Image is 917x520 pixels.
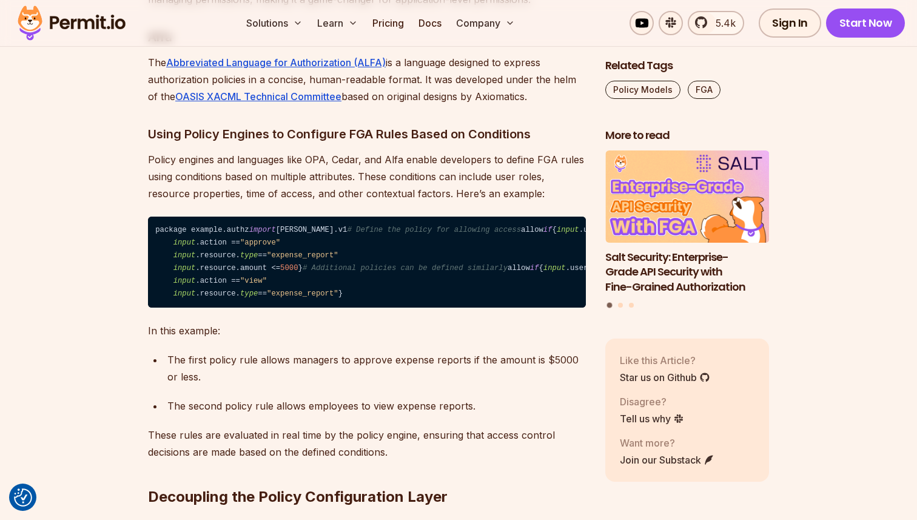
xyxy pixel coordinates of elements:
span: import [249,226,276,234]
span: input [557,226,579,234]
button: Learn [312,11,363,35]
a: Join our Substack [620,452,714,467]
button: Go to slide 2 [618,302,623,307]
a: Salt Security: Enterprise-Grade API Security with Fine-Grained AuthorizationSalt Security: Enterp... [605,150,769,295]
button: Solutions [241,11,307,35]
button: Company [451,11,520,35]
h2: Related Tags [605,58,769,73]
span: "approve" [240,238,280,247]
img: Permit logo [12,2,131,44]
li: 1 of 3 [605,150,769,295]
span: input [173,277,196,285]
a: Start Now [826,8,905,38]
a: FGA [688,81,720,99]
span: # Define the policy for allowing access [347,226,521,234]
h2: Decoupling the Policy Configuration Layer [148,439,586,507]
button: Consent Preferences [14,488,32,507]
a: Pricing [368,11,409,35]
p: In this example: [148,322,586,339]
span: "view" [240,277,267,285]
a: OASIS XACML Technical Committee [175,90,341,103]
div: Posts [605,150,769,309]
a: Docs [414,11,446,35]
h3: Using Policy Engines to Configure FGA Rules Based on Conditions [148,124,586,144]
img: Revisit consent button [14,488,32,507]
span: if [543,226,553,234]
span: type [240,251,258,260]
span: if [530,264,539,272]
p: Disagree? [620,394,684,408]
img: Salt Security: Enterprise-Grade API Security with Fine-Grained Authorization [605,150,769,243]
div: The second policy rule allows employees to view expense reports. [167,397,586,414]
a: Abbreviated Language for Authorization (ALFA) [166,56,386,69]
span: # Additional policies can be defined similarly [303,264,508,272]
span: "expense_report" [267,251,338,260]
a: 5.4k [688,11,744,35]
span: input [173,289,196,298]
h3: Salt Security: Enterprise-Grade API Security with Fine-Grained Authorization [605,249,769,294]
span: input [173,264,196,272]
p: The is a language designed to express authorization policies in a concise, human-readable format.... [148,54,586,105]
div: The first policy rule allows managers to approve expense reports if the amount is $5000 or less. [167,351,586,385]
span: 5000 [280,264,298,272]
span: input [173,251,196,260]
a: Star us on Github [620,370,710,384]
button: Go to slide 3 [629,302,634,307]
span: 5.4k [708,16,736,30]
span: input [543,264,566,272]
a: Sign In [759,8,821,38]
p: Want more? [620,435,714,450]
span: input [173,238,196,247]
p: These rules are evaluated in real time by the policy engine, ensuring that access control decisio... [148,427,586,461]
a: Tell us why [620,411,684,425]
a: Policy Models [605,81,680,99]
span: "expense_report" [267,289,338,298]
code: package example.authz [PERSON_NAME].v1 allow { .user.role == .action == .resource. == .resource.a... [148,217,586,308]
p: Policy engines and languages like OPA, Cedar, and Alfa enable developers to define FGA rules usin... [148,151,586,202]
span: type [240,289,258,298]
button: Go to slide 1 [607,302,613,308]
h2: More to read [605,128,769,143]
p: Like this Article? [620,353,710,367]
